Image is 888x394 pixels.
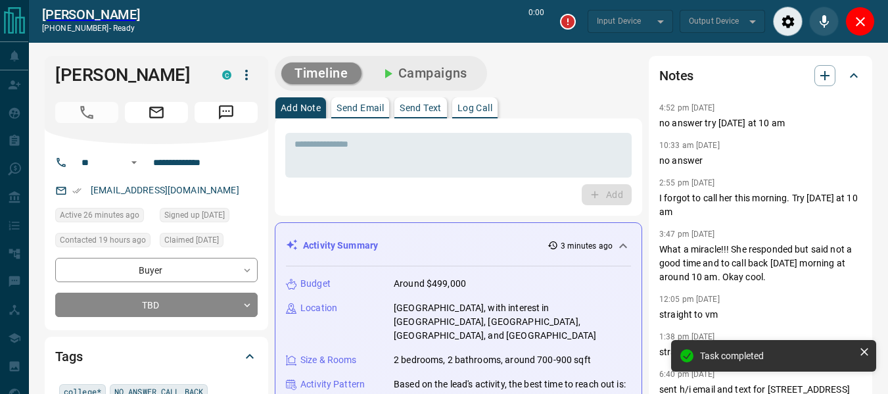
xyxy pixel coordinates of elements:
p: Activity Summary [303,239,378,253]
p: 12:05 pm [DATE] [659,295,720,304]
p: straight to vm [659,308,862,322]
p: 1:38 pm [DATE] [659,332,715,341]
p: Location [300,301,337,315]
p: Size & Rooms [300,353,357,367]
div: Notes [659,60,862,91]
p: 3 minutes ago [561,240,613,252]
h1: [PERSON_NAME] [55,64,202,86]
p: [PHONE_NUMBER] - [42,22,140,34]
div: Close [845,7,875,36]
p: 2:55 pm [DATE] [659,178,715,187]
p: 2 bedrooms, 2 bathrooms, around 700-900 sqft [394,353,591,367]
span: Active 26 minutes ago [60,209,139,222]
p: no answer try [DATE] at 10 am [659,116,862,130]
div: condos.ca [222,70,231,80]
p: What a miracle!!! She responded but said not a good time and to call back [DATE] morning at aroun... [659,243,862,284]
span: Call [55,102,118,123]
div: Tags [55,341,258,372]
h2: Notes [659,65,693,86]
p: Log Call [457,103,492,112]
span: Email [125,102,188,123]
button: Open [126,155,142,170]
h2: Tags [55,346,82,367]
span: Claimed [DATE] [164,234,219,247]
p: no answer [659,154,862,168]
p: 6:40 pm [DATE] [659,370,715,379]
svg: Email Verified [72,186,82,195]
div: Audio Settings [773,7,803,36]
p: Activity Pattern [300,378,365,391]
div: Wed Aug 13 2025 [55,208,153,226]
div: Tue Aug 12 2025 [55,233,153,251]
p: [GEOGRAPHIC_DATA], with interest in [GEOGRAPHIC_DATA], [GEOGRAPHIC_DATA], [GEOGRAPHIC_DATA], and ... [394,301,631,343]
div: Task completed [700,351,854,361]
p: straight to vm [659,345,862,359]
p: Send Text [400,103,442,112]
a: [EMAIL_ADDRESS][DOMAIN_NAME] [91,185,239,195]
p: I forgot to call her this morning. Try [DATE] at 10 am [659,191,862,219]
p: Budget [300,277,331,291]
div: Buyer [55,258,258,282]
p: Add Note [281,103,321,112]
span: Signed up [DATE] [164,209,225,222]
p: 3:47 pm [DATE] [659,230,715,239]
div: Activity Summary3 minutes ago [286,234,631,258]
p: 0:00 [528,7,544,36]
p: Around $499,000 [394,277,466,291]
p: Send Email [337,103,384,112]
button: Campaigns [367,62,480,84]
a: [PERSON_NAME] [42,7,140,22]
div: Mute [809,7,839,36]
p: 10:33 am [DATE] [659,141,720,150]
button: Timeline [281,62,362,84]
span: Contacted 19 hours ago [60,234,146,247]
span: Message [195,102,258,123]
p: 4:52 pm [DATE] [659,103,715,112]
span: ready [113,24,135,33]
div: Mon Mar 03 2025 [160,208,258,226]
div: Mon Mar 03 2025 [160,233,258,251]
div: TBD [55,293,258,317]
